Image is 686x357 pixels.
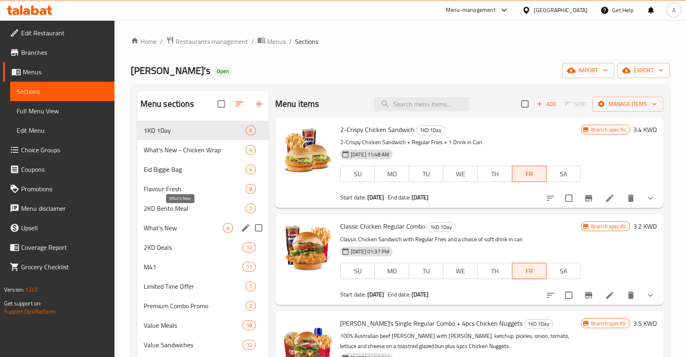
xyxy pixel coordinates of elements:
[344,168,372,180] span: SU
[3,199,114,218] a: Menu disclaimer
[144,184,246,194] div: Flavour Fresh
[223,224,233,232] span: 4
[246,145,256,155] div: items
[541,286,560,305] button: sort-choices
[144,145,246,155] span: What's New - Chicken Wrap
[374,166,409,182] button: MO
[246,185,255,193] span: 8
[137,238,269,257] div: 2KD Deals12
[427,222,455,232] div: 1KD 1Day
[412,168,440,180] span: TU
[546,263,581,279] button: SA
[144,242,243,252] span: 2KD Deals
[443,166,478,182] button: WE
[340,137,581,147] p: 2-Crispy Chicken Sandwich + Regular Fries + 1 Drink in Can
[144,262,243,272] span: M41
[524,319,552,329] span: 1KD 1Day
[340,331,581,351] p: 100% Australian beef [PERSON_NAME] with [PERSON_NAME], ketchup, pickles, onion, tomato, lettuce a...
[599,99,657,109] span: Manage items
[230,94,249,114] span: Sort sections
[3,257,114,277] a: Grocery Checklist
[340,166,375,182] button: SU
[412,265,440,277] span: TU
[3,140,114,160] a: Choice Groups
[672,6,675,15] span: A
[378,265,406,277] span: MO
[534,6,587,15] div: [GEOGRAPHIC_DATA]
[541,188,560,208] button: sort-choices
[588,126,630,134] span: Branch specific
[605,290,615,300] a: Edit menu item
[21,145,108,155] span: Choice Groups
[213,95,230,113] span: Select all sections
[481,168,509,180] span: TH
[516,168,544,180] span: FR
[166,36,248,47] a: Restaurants management
[624,65,663,76] span: export
[131,37,157,46] a: Home
[516,265,544,277] span: FR
[579,188,598,208] button: Branch-specific-item
[242,340,255,350] div: items
[137,140,269,160] div: What's New - Chicken Wrap4
[416,125,445,135] div: 1KD 1Day
[447,168,475,180] span: WE
[347,248,393,255] span: [DATE] 01:37 PM
[246,166,255,173] span: 4
[144,301,246,311] span: Premium Combo Promo
[592,97,663,112] button: Manage items
[25,284,38,295] span: 1.0.0
[3,62,114,82] a: Menus
[621,286,641,305] button: delete
[340,220,425,232] span: Classic Chicken Regular Combo
[246,301,256,311] div: items
[242,262,255,272] div: items
[242,242,255,252] div: items
[409,263,444,279] button: TU
[289,37,292,46] li: /
[246,164,256,174] div: items
[412,289,429,300] b: [DATE]
[516,95,533,113] span: Select section
[246,281,256,291] div: items
[10,101,114,121] a: Full Menu View
[477,166,512,182] button: TH
[17,125,108,135] span: Edit Menu
[246,283,255,290] span: 7
[416,125,444,135] span: 1KD 1Day
[633,124,657,135] h6: 3.4 KWD
[282,221,334,273] img: Classic Chicken Regular Combo
[446,5,496,15] div: Menu-management
[347,151,393,158] span: [DATE] 11:48 AM
[242,320,255,330] div: items
[560,287,577,304] span: Select to update
[137,160,269,179] div: Eid Biggie Bag4
[621,188,641,208] button: delete
[645,290,655,300] svg: Show Choices
[21,48,108,57] span: Branches
[144,164,246,174] div: Eid Biggie Bag
[243,263,255,271] span: 11
[588,223,630,230] span: Branch specific
[481,265,509,277] span: TH
[144,340,243,350] div: Value Sandwiches
[588,320,630,327] span: Branch specific
[579,286,598,305] button: Branch-specific-item
[409,166,444,182] button: TU
[3,218,114,238] a: Upsell
[546,166,581,182] button: SA
[137,257,269,277] div: M4111
[144,320,243,330] span: Value Meals
[340,234,581,244] p: Classic Chicken Sandwich with Regular Fries and a choice of soft drink in can
[243,244,255,251] span: 12
[131,61,210,80] span: [PERSON_NAME]'s
[4,284,24,295] span: Version:
[144,203,246,213] span: 2KD Bento Meal
[239,222,252,234] button: edit
[246,184,256,194] div: items
[246,146,255,154] span: 4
